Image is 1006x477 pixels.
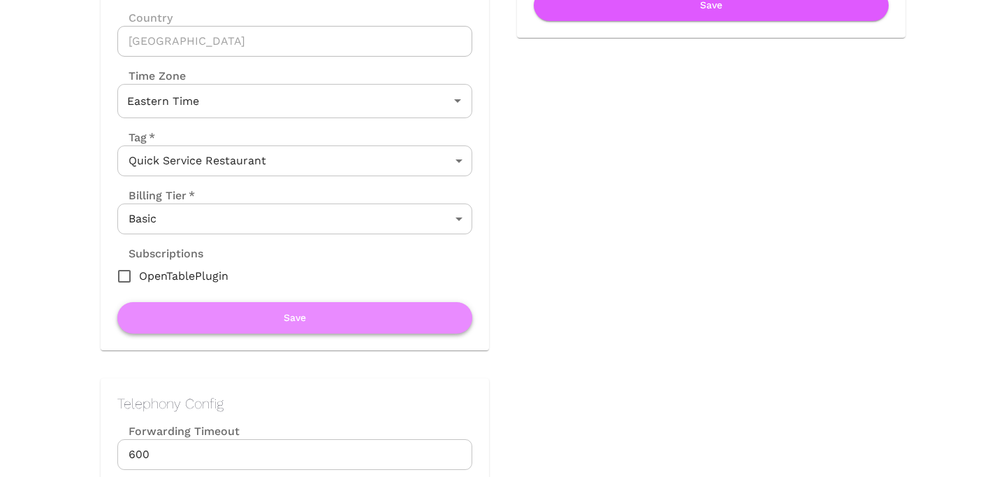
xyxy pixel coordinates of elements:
button: Open [448,91,467,111]
label: Time Zone [117,68,472,84]
h2: Telephony Config [117,395,472,412]
label: Billing Tier [117,187,195,204]
div: Quick Service Restaurant [117,145,472,176]
label: Subscriptions [117,245,203,262]
label: Forwarding Timeout [117,423,472,439]
button: Save [117,302,472,334]
span: OpenTablePlugin [139,268,228,285]
label: Country [117,10,472,26]
label: Tag [117,129,155,145]
div: Basic [117,204,472,234]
